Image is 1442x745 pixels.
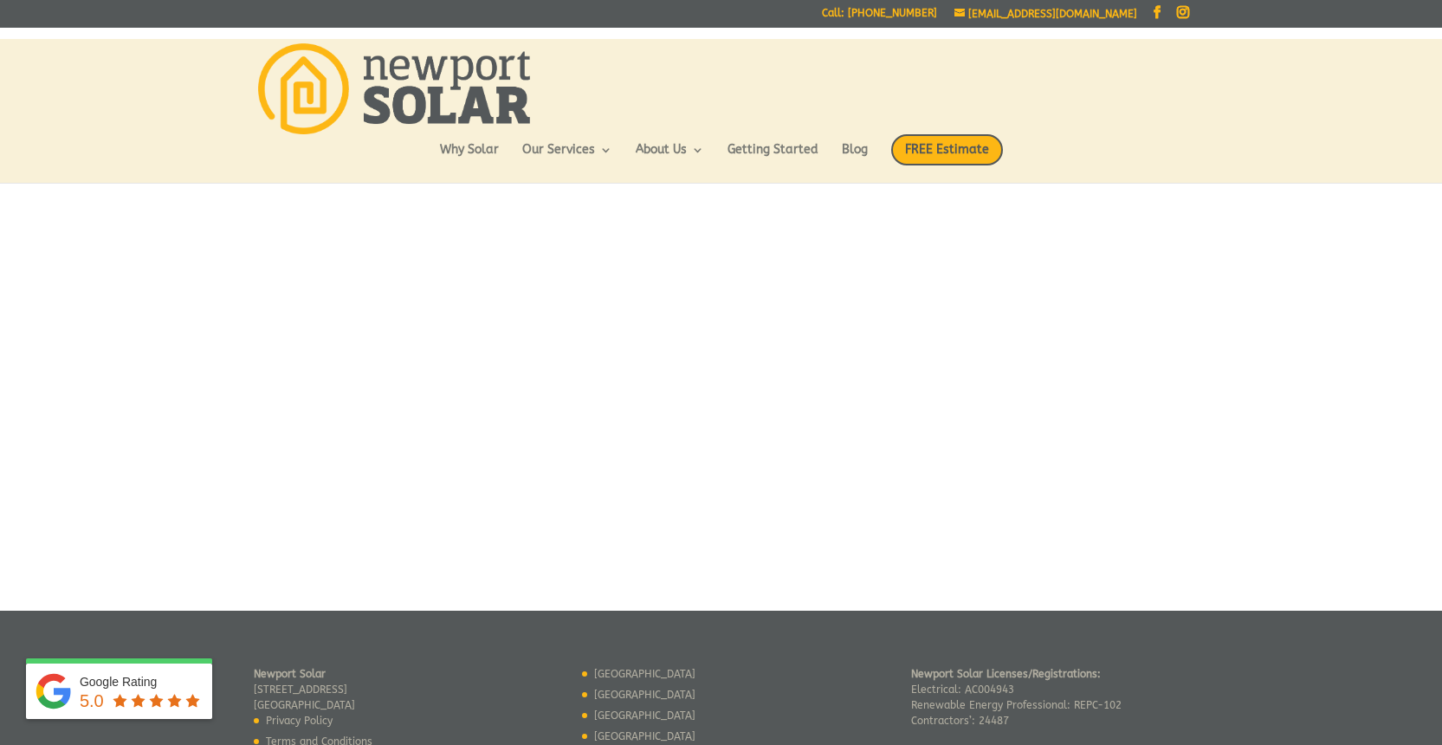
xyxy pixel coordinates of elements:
strong: Newport Solar Licenses/Registrations: [911,668,1101,680]
a: About Us [636,144,704,173]
a: Blog [842,144,868,173]
a: [GEOGRAPHIC_DATA] [594,709,695,722]
a: Getting Started [727,144,818,173]
p: [STREET_ADDRESS] [GEOGRAPHIC_DATA] [254,666,372,713]
a: FREE Estimate [891,134,1003,183]
span: 5.0 [80,691,104,710]
a: [GEOGRAPHIC_DATA] [594,689,695,701]
span: FREE Estimate [891,134,1003,165]
a: Why Solar [440,144,499,173]
strong: Newport Solar [254,668,326,680]
img: Newport Solar | Solar Energy Optimized. [258,43,530,134]
a: [GEOGRAPHIC_DATA] [594,668,695,680]
a: Our Services [522,144,612,173]
div: Google Rating [80,673,204,690]
a: Privacy Policy [266,715,333,727]
a: [EMAIL_ADDRESS][DOMAIN_NAME] [954,8,1137,20]
a: Call: [PHONE_NUMBER] [822,8,937,26]
p: Electrical: AC004943 Renewable Energy Professional: REPC-102 Contractors’: 24487 [911,666,1122,729]
a: [GEOGRAPHIC_DATA] [594,730,695,742]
